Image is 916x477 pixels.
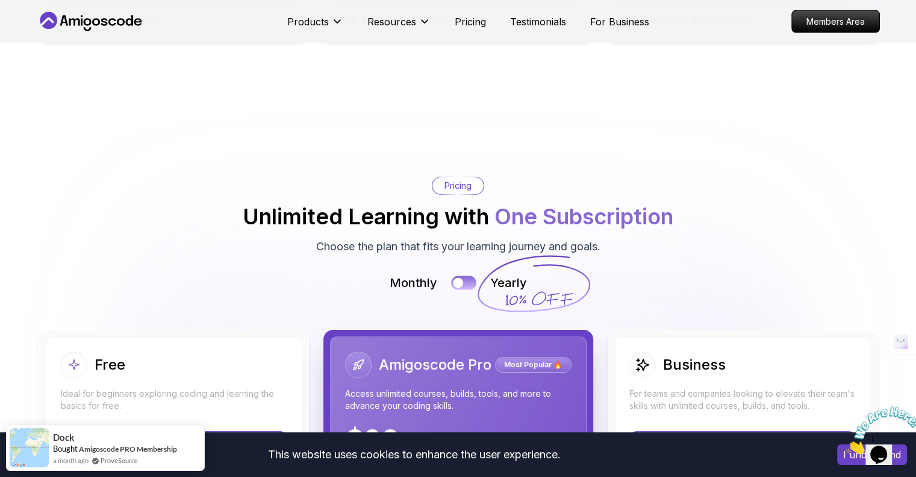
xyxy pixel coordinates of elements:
[287,14,343,39] button: Products
[379,355,491,374] h2: Amigoscode Pro
[629,388,856,412] p: For teams and companies looking to elevate their team's skills with unlimited courses, builds, an...
[316,238,600,255] p: Choose the plan that fits your learning journey and goals.
[101,455,138,466] a: ProveSource
[390,274,437,291] p: Monthly
[53,444,78,453] span: Bought
[367,14,416,29] p: Resources
[791,10,880,33] a: Members Area
[5,5,10,15] span: 1
[95,355,125,374] h2: Free
[494,203,673,230] span: One Subscription
[79,444,177,453] a: Amigoscode PRO Membership
[10,428,49,467] img: provesource social proof notification image
[630,432,855,458] p: Enquire Now
[287,14,329,29] p: Products
[243,204,673,229] h2: Unlimited Learning with
[590,14,649,29] a: For Business
[444,180,472,192] p: Pricing
[53,455,89,466] span: a month ago
[5,5,79,52] img: Chat attention grabber
[345,388,572,412] p: Access unlimited courses, builds, tools, and more to advance your coding skills.
[61,388,287,412] p: Ideal for beginners exploring coding and learning the basics for free.
[510,14,566,29] a: Testimonials
[837,444,907,465] button: Accept cookies
[345,426,400,455] p: $ 29
[367,14,431,39] button: Resources
[629,431,856,459] button: Enquire Now
[663,355,726,374] h2: Business
[792,11,879,33] p: Members Area
[9,441,819,468] div: This website uses cookies to enhance the user experience.
[455,14,486,29] a: Pricing
[53,432,74,443] span: Dock
[497,359,570,371] p: Most Popular 🔥
[841,402,916,459] iframe: chat widget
